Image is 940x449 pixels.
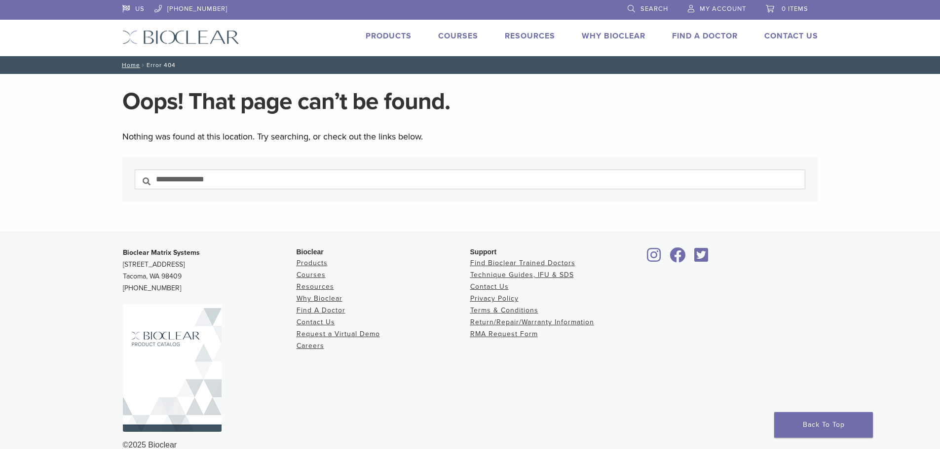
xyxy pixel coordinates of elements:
a: Contact Us [470,282,509,291]
strong: Bioclear Matrix Systems [123,248,200,257]
a: Resources [505,31,555,41]
a: Resources [297,282,334,291]
a: Back To Top [774,412,873,438]
a: Find A Doctor [297,306,345,314]
a: Bioclear [644,253,665,263]
nav: Error 404 [115,56,826,74]
span: Support [470,248,497,256]
a: Return/Repair/Warranty Information [470,318,594,326]
h1: Oops! That page can’t be found. [122,90,818,113]
a: Terms & Conditions [470,306,538,314]
span: My Account [700,5,746,13]
a: Find A Doctor [672,31,738,41]
a: Products [366,31,412,41]
a: Why Bioclear [297,294,342,303]
span: / [140,63,147,68]
section: Search [122,157,818,202]
a: Technique Guides, IFU & SDS [470,271,574,279]
a: RMA Request Form [470,330,538,338]
span: Search [640,5,668,13]
a: Home [119,62,140,69]
a: Request a Virtual Demo [297,330,380,338]
a: Contact Us [297,318,335,326]
a: Courses [438,31,478,41]
a: Contact Us [764,31,818,41]
p: [STREET_ADDRESS] Tacoma, WA 98409 [PHONE_NUMBER] [123,247,297,294]
span: 0 items [782,5,808,13]
a: Find Bioclear Trained Doctors [470,259,575,267]
img: Bioclear [123,304,222,432]
a: Products [297,259,328,267]
img: Bioclear [122,30,239,44]
p: Nothing was found at this location. Try searching, or check out the links below. [122,129,818,144]
span: Bioclear [297,248,324,256]
a: Bioclear [667,253,689,263]
a: Why Bioclear [582,31,645,41]
a: Courses [297,271,326,279]
a: Bioclear [691,253,712,263]
a: Careers [297,342,324,350]
a: Privacy Policy [470,294,519,303]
